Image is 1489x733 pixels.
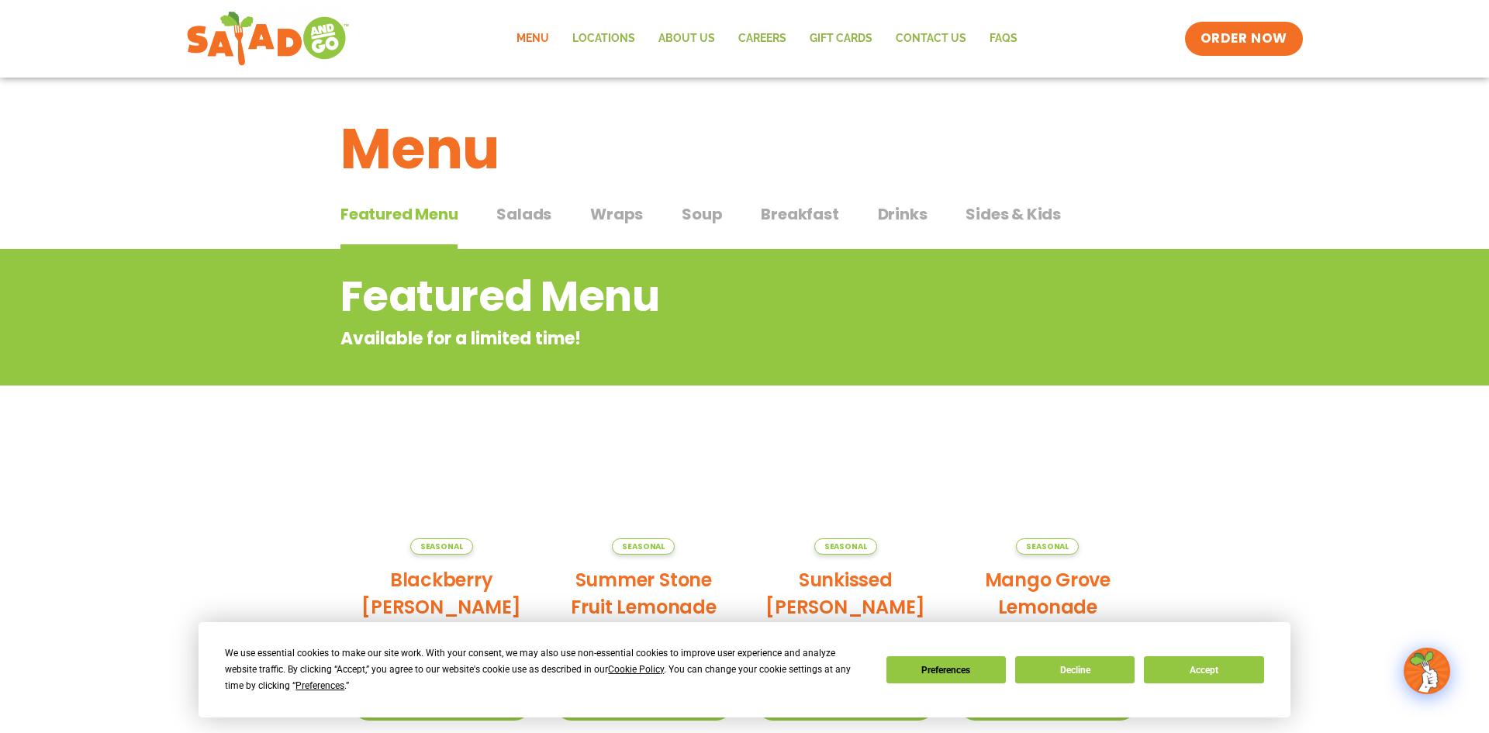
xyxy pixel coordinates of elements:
[340,202,458,226] span: Featured Menu
[352,566,531,648] h2: Blackberry [PERSON_NAME] Lemonade
[505,21,561,57] a: Menu
[340,326,1024,351] p: Available for a limited time!
[978,21,1029,57] a: FAQs
[682,202,722,226] span: Soup
[340,265,1024,328] h2: Featured Menu
[727,21,798,57] a: Careers
[295,680,344,691] span: Preferences
[761,202,838,226] span: Breakfast
[505,21,1029,57] nav: Menu
[1405,649,1449,693] img: wpChatIcon
[561,21,647,57] a: Locations
[966,202,1061,226] span: Sides & Kids
[352,438,531,555] img: Product photo for Blackberry Bramble Lemonade
[798,21,884,57] a: GIFT CARDS
[1201,29,1287,48] span: ORDER NOW
[1185,22,1303,56] a: ORDER NOW
[814,538,877,555] span: Seasonal
[186,8,350,70] img: new-SAG-logo-768×292
[340,107,1149,191] h1: Menu
[886,656,1006,683] button: Preferences
[959,438,1138,555] img: Product photo for Mango Grove Lemonade
[1015,656,1135,683] button: Decline
[554,566,734,621] h2: Summer Stone Fruit Lemonade
[199,622,1290,717] div: Cookie Consent Prompt
[959,566,1138,621] h2: Mango Grove Lemonade
[225,645,867,694] div: We use essential cookies to make our site work. With your consent, we may also use non-essential ...
[1144,656,1263,683] button: Accept
[340,197,1149,250] div: Tabbed content
[410,538,473,555] span: Seasonal
[612,538,675,555] span: Seasonal
[756,566,935,621] h2: Sunkissed [PERSON_NAME]
[884,21,978,57] a: Contact Us
[608,664,664,675] span: Cookie Policy
[756,438,935,555] img: Product photo for Sunkissed Yuzu Lemonade
[878,202,928,226] span: Drinks
[590,202,643,226] span: Wraps
[1016,538,1079,555] span: Seasonal
[647,21,727,57] a: About Us
[554,438,734,555] img: Product photo for Summer Stone Fruit Lemonade
[496,202,551,226] span: Salads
